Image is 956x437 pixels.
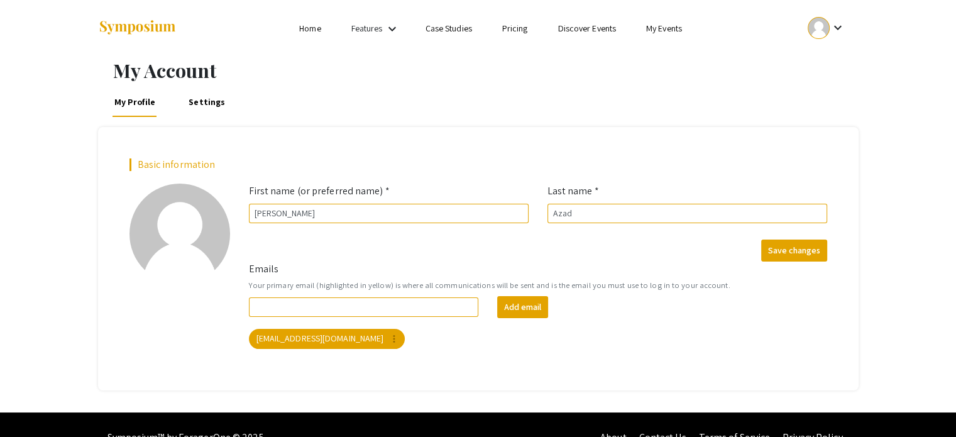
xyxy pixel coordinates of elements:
a: Discover Events [558,23,616,34]
h1: My Account [113,59,859,82]
app-email-chip: Your primary email [246,326,408,351]
button: Expand account dropdown [794,14,858,42]
a: My Profile [112,87,158,117]
label: First name (or preferred name) * [249,184,390,199]
mat-icon: Expand account dropdown [830,20,845,35]
a: Features [351,23,383,34]
button: Add email [497,296,548,318]
mat-chip: [EMAIL_ADDRESS][DOMAIN_NAME] [249,329,405,349]
a: My Events [646,23,682,34]
mat-icon: Expand Features list [385,21,400,36]
a: Settings [187,87,228,117]
img: Symposium by ForagerOne [98,19,177,36]
mat-icon: more_vert [388,333,400,345]
iframe: Chat [9,380,53,428]
label: Last name * [547,184,599,199]
a: Case Studies [426,23,472,34]
a: Home [299,23,321,34]
small: Your primary email (highlighted in yellow) is where all communications will be sent and is the em... [249,279,827,291]
h2: Basic information [129,158,827,170]
a: Pricing [502,23,528,34]
button: Save changes [761,240,827,262]
label: Emails [249,262,279,277]
mat-chip-list: Your emails [249,326,827,351]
